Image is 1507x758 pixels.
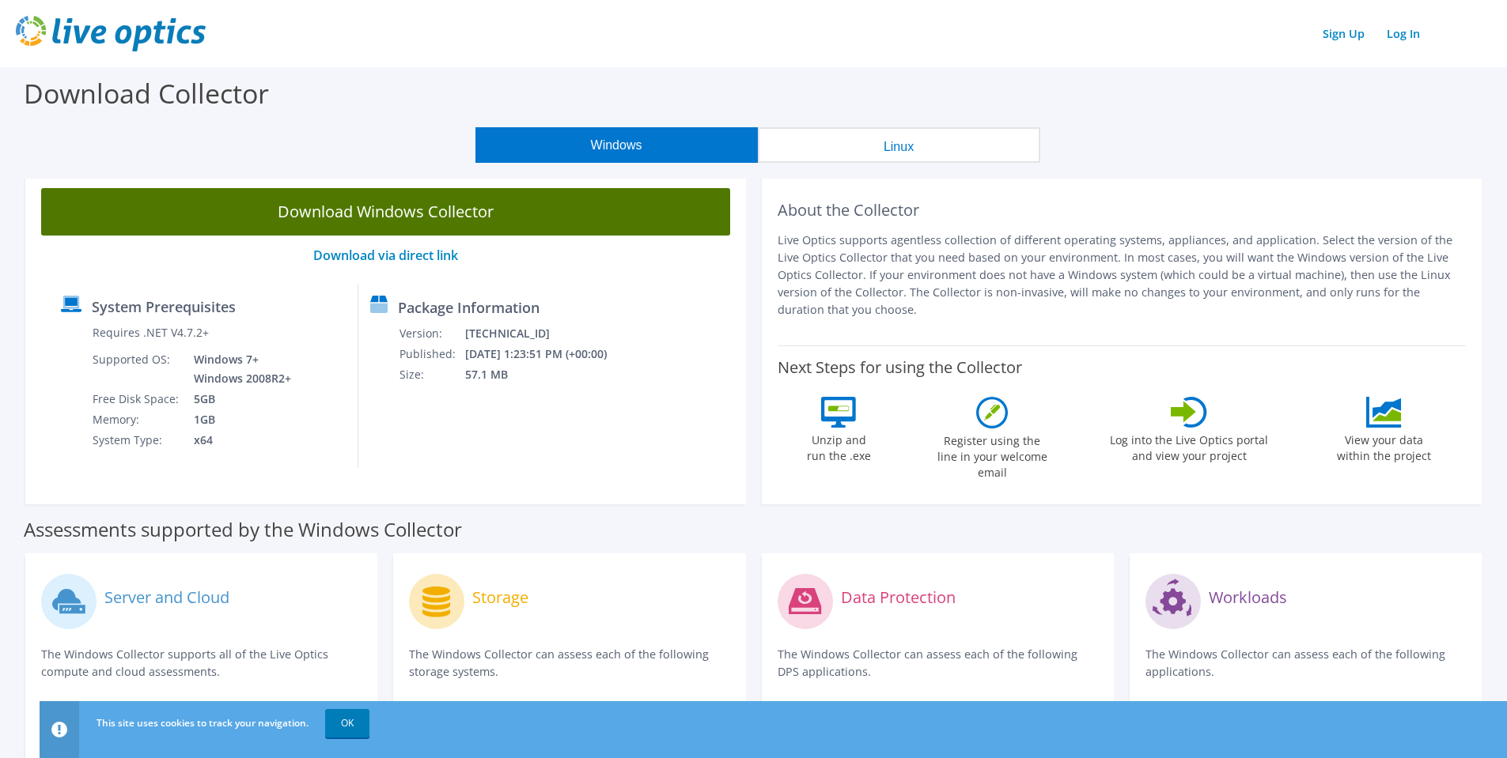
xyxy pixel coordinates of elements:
td: 1GB [182,409,294,430]
label: Server and Cloud [104,590,229,605]
p: The Windows Collector can assess each of the following storage systems. [409,646,729,681]
a: Download Windows Collector [41,188,730,236]
label: Data Protection [841,590,956,605]
a: Download via direct link [313,247,458,264]
td: System Type: [92,430,182,451]
button: Linux [758,127,1040,163]
h2: About the Collector [778,201,1467,220]
a: Sign Up [1315,22,1373,45]
label: Download Collector [24,75,269,111]
label: Package Information [398,300,540,315]
p: The Windows Collector supports all of the Live Optics compute and cloud assessments. [41,646,362,681]
td: Memory: [92,409,182,430]
p: The Windows Collector can assess each of the following applications. [1145,646,1466,681]
td: [DATE] 1:23:51 PM (+00:00) [464,344,628,364]
td: Size: [399,364,464,385]
td: Published: [399,344,464,364]
td: Version: [399,323,464,344]
td: 57.1 MB [464,364,628,385]
td: x64 [182,430,294,451]
td: Windows 7+ Windows 2008R2+ [182,349,294,389]
label: Storage [472,590,528,605]
label: Next Steps for using the Collector [778,358,1022,377]
label: Assessments supported by the Windows Collector [24,522,462,537]
a: Log In [1379,22,1428,45]
td: 5GB [182,389,294,409]
label: Requires .NET V4.7.2+ [93,325,209,341]
td: [TECHNICAL_ID] [464,323,628,344]
td: Supported OS: [92,349,182,389]
label: Unzip and run the .exe [802,428,875,464]
label: System Prerequisites [92,299,236,315]
span: This site uses cookies to track your navigation. [97,716,309,730]
a: OK [325,709,369,737]
p: Live Optics supports agentless collection of different operating systems, appliances, and applica... [778,232,1467,319]
label: Register using the line in your welcome email [933,428,1051,481]
label: View your data within the project [1327,428,1441,464]
label: Workloads [1209,590,1287,605]
p: The Windows Collector can assess each of the following DPS applications. [778,646,1098,681]
td: Free Disk Space: [92,389,182,409]
label: Log into the Live Optics portal and view your project [1109,428,1269,464]
button: Windows [475,127,758,163]
img: live_optics_svg.svg [16,16,206,51]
